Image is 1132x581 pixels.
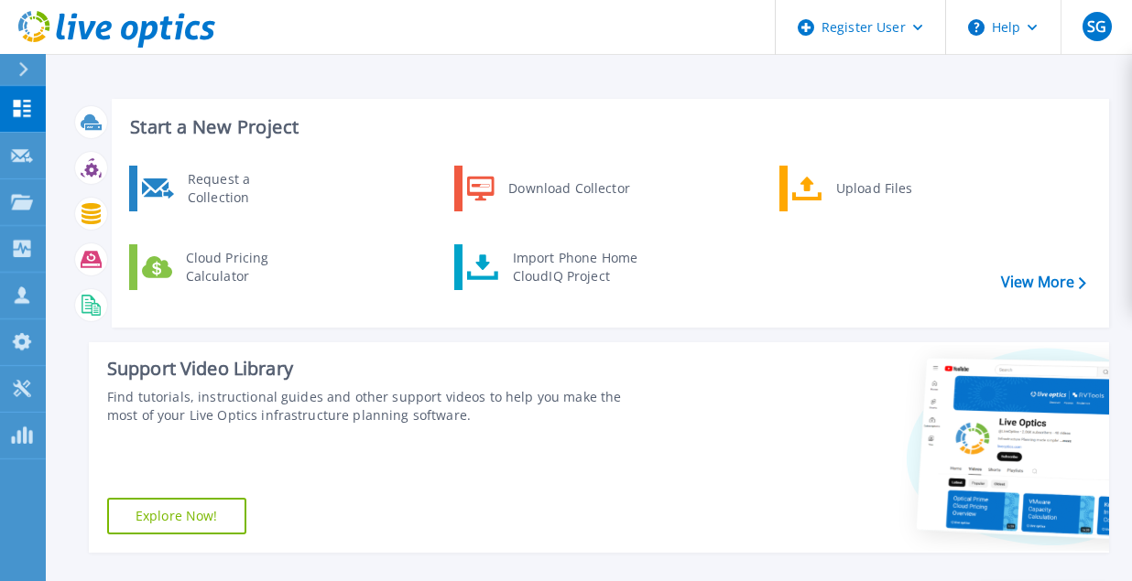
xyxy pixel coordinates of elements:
div: Request a Collection [179,170,312,207]
a: Cloud Pricing Calculator [129,244,317,290]
a: Request a Collection [129,166,317,211]
a: View More [1001,274,1086,291]
span: SG [1087,19,1106,34]
div: Download Collector [499,170,637,207]
div: Upload Files [827,170,963,207]
div: Find tutorials, instructional guides and other support videos to help you make the most of your L... [107,388,637,425]
a: Upload Files [779,166,967,211]
h3: Start a New Project [130,117,1085,137]
div: Import Phone Home CloudIQ Project [504,249,647,285]
div: Cloud Pricing Calculator [177,249,312,285]
div: Support Video Library [107,357,637,381]
a: Explore Now! [107,498,246,534]
a: Download Collector [454,166,642,211]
